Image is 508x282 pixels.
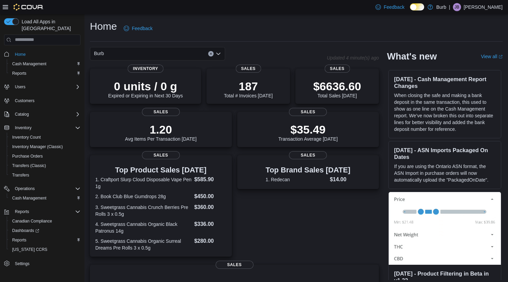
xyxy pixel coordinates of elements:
p: Burb [436,3,446,11]
dd: $280.00 [194,237,226,245]
span: Cash Management [9,60,80,68]
button: Catalog [12,110,31,118]
span: Customers [15,98,34,103]
dd: $450.00 [194,192,226,201]
h3: Top Product Sales [DATE] [95,166,226,174]
span: Sales [142,151,180,159]
span: Reports [12,237,26,243]
button: Users [12,83,28,91]
button: [US_STATE] CCRS [7,245,83,254]
h1: Home [90,20,117,33]
div: Total Sales [DATE] [313,79,361,98]
dt: 2. Book Club Blue Gumdrops 28g [95,193,192,200]
button: Open list of options [216,51,221,56]
span: Catalog [12,110,80,118]
span: Cash Management [12,61,46,67]
span: Sales [324,65,350,73]
span: Inventory [15,125,31,131]
h2: What's new [387,51,437,62]
button: Inventory Count [7,133,83,142]
button: Home [1,49,83,59]
span: Reports [12,71,26,76]
span: Reports [15,209,29,214]
p: | [449,3,450,11]
button: Operations [12,185,38,193]
a: Feedback [121,22,155,35]
p: If you are using the Ontario ASN format, the ASN Import in purchase orders will now automatically... [394,163,495,183]
span: Inventory Count [9,133,80,141]
span: Feedback [384,4,404,10]
span: Reports [9,236,80,244]
button: Reports [12,208,32,216]
div: Avg Items Per Transaction [DATE] [125,123,197,142]
span: Customers [12,96,80,105]
span: Canadian Compliance [9,217,80,225]
button: Operations [1,184,83,193]
span: Transfers [12,172,29,178]
span: Dark Mode [410,10,410,11]
span: Sales [236,65,261,73]
h3: [DATE] - ASN Imports Packaged On Dates [394,147,495,160]
button: Catalog [1,110,83,119]
button: Cash Management [7,193,83,203]
p: 0 units / 0 g [108,79,183,93]
span: Purchase Orders [12,154,43,159]
span: Reports [9,69,80,77]
div: Jared Bingham [453,3,461,11]
p: 187 [224,79,272,93]
a: Purchase Orders [9,152,46,160]
span: Sales [216,261,253,269]
a: Inventory Count [9,133,44,141]
dt: 5. Sweetgrass Cannabis Organic Surreal Dreams Pre Rolls 3 x 0.5g [95,238,192,251]
button: Reports [7,69,83,78]
button: Transfers [7,170,83,180]
div: Transaction Average [DATE] [278,123,338,142]
p: $6636.60 [313,79,361,93]
span: Inventory [127,65,164,73]
button: Reports [7,235,83,245]
span: Operations [12,185,80,193]
a: Customers [12,97,37,105]
input: Dark Mode [410,3,424,10]
button: Reports [1,207,83,216]
dd: $336.00 [194,220,226,228]
span: Canadian Compliance [12,218,52,224]
span: Sales [142,108,180,116]
span: Transfers [9,171,80,179]
a: Settings [12,260,32,268]
span: Feedback [132,25,152,32]
span: Cash Management [9,194,80,202]
span: Home [15,52,26,57]
span: Users [12,83,80,91]
a: Feedback [373,0,407,14]
span: Load All Apps in [GEOGRAPHIC_DATA] [19,18,80,32]
span: Settings [15,261,29,266]
span: Burb [94,49,104,57]
dt: 1. Craftport Slurp Cloud Disposable Vape Pen 1g [95,176,192,190]
span: [US_STATE] CCRS [12,247,47,252]
button: Purchase Orders [7,151,83,161]
a: Transfers [9,171,32,179]
a: Inventory Manager (Classic) [9,143,66,151]
a: Transfers (Classic) [9,162,49,170]
a: Reports [9,236,29,244]
p: 1.20 [125,123,197,136]
button: Settings [1,258,83,268]
p: $35.49 [278,123,338,136]
span: Inventory [12,124,80,132]
button: Inventory [1,123,83,133]
h3: Top Brand Sales [DATE] [266,166,350,174]
div: Total # Invoices [DATE] [224,79,272,98]
span: Cash Management [12,195,46,201]
span: Catalog [15,112,29,117]
h3: [DATE] - Cash Management Report Changes [394,76,495,89]
dd: $360.00 [194,203,226,211]
button: Customers [1,96,83,105]
span: JB [455,3,459,11]
a: Dashboards [7,226,83,235]
span: Sales [289,108,327,116]
button: Transfers (Classic) [7,161,83,170]
a: Dashboards [9,227,42,235]
a: Cash Management [9,194,49,202]
span: Inventory Count [12,135,41,140]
